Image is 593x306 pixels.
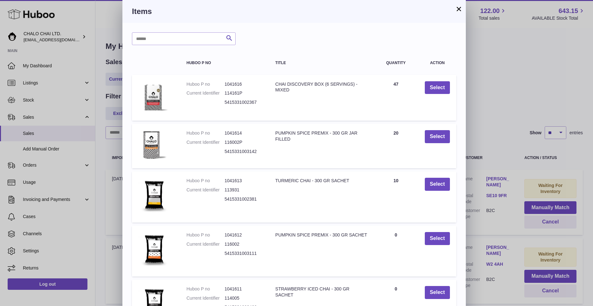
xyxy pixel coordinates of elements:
[425,178,450,191] button: Select
[138,232,170,269] img: PUMPKIN SPICE PREMIX - 300 GR SACHET
[425,130,450,143] button: Select
[224,187,263,193] dd: 113931
[269,55,374,71] th: Title
[455,5,463,13] button: ×
[275,178,367,184] div: TURMERIC CHAI - 300 GR SACHET
[224,130,263,136] dd: 1041614
[373,75,418,121] td: 47
[275,286,367,298] div: STRAWBERRY ICED CHAI - 300 GR SACHET
[224,286,263,292] dd: 1041611
[187,139,225,145] dt: Current Identifier
[224,81,263,87] dd: 1041616
[373,55,418,71] th: Quantity
[224,149,263,155] dd: 5415331003142
[373,124,418,168] td: 20
[180,55,269,71] th: Huboo P no
[224,241,263,247] dd: 116002
[187,295,225,301] dt: Current Identifier
[187,241,225,247] dt: Current Identifier
[187,81,225,87] dt: Huboo P no
[224,90,263,96] dd: 114161P
[138,130,170,160] img: PUMPKIN SPICE PREMIX - 300 GR JAR FILLED
[187,90,225,96] dt: Current Identifier
[187,232,225,238] dt: Huboo P no
[224,232,263,238] dd: 1041612
[425,232,450,245] button: Select
[275,232,367,238] div: PUMPKIN SPICE PREMIX - 300 GR SACHET
[224,99,263,105] dd: 5415331002367
[187,187,225,193] dt: Current Identifier
[373,171,418,223] td: 10
[224,178,263,184] dd: 1041613
[187,286,225,292] dt: Huboo P no
[224,139,263,145] dd: 116002P
[224,250,263,256] dd: 5415331003111
[187,178,225,184] dt: Huboo P no
[224,295,263,301] dd: 114005
[275,130,367,142] div: PUMPKIN SPICE PREMIX - 300 GR JAR FILLED
[373,226,418,277] td: 0
[224,196,263,202] dd: 5415331002381
[138,81,170,113] img: CHAI DISCOVERY BOX (6 SERVINGS) - MIXED
[425,81,450,94] button: Select
[418,55,456,71] th: Action
[275,81,367,93] div: CHAI DISCOVERY BOX (6 SERVINGS) - MIXED
[132,6,456,17] h3: Items
[138,178,170,215] img: TURMERIC CHAI - 300 GR SACHET
[425,286,450,299] button: Select
[187,130,225,136] dt: Huboo P no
